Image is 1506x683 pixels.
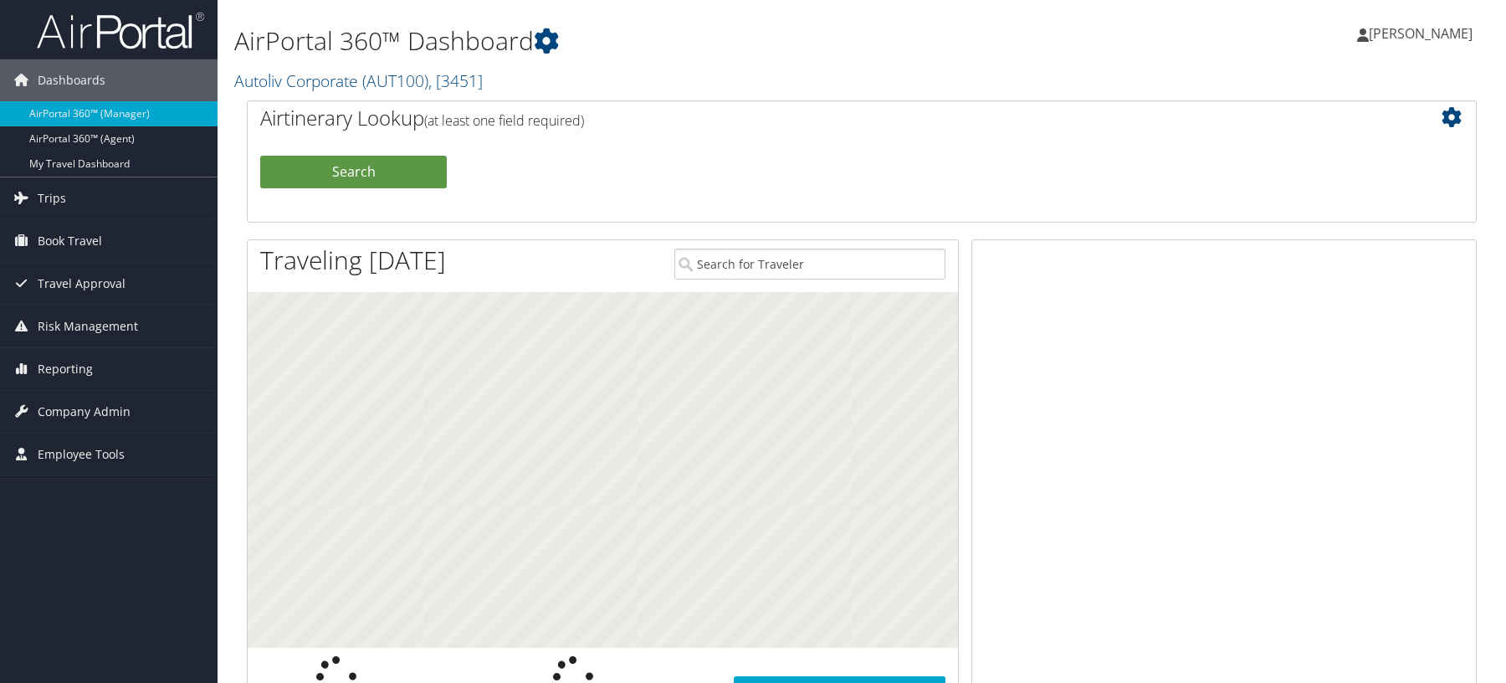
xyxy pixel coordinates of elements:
span: , [ 3451 ] [428,69,483,92]
input: Search for Traveler [674,249,945,280]
span: Dashboards [38,59,105,101]
span: Employee Tools [38,434,125,475]
span: Reporting [38,348,93,390]
span: Book Travel [38,220,102,262]
a: Autoliv Corporate [234,69,483,92]
span: Company Admin [38,391,131,433]
span: [PERSON_NAME] [1369,24,1473,43]
span: Trips [38,177,66,219]
img: airportal-logo.png [37,11,204,50]
h2: Airtinerary Lookup [260,104,1361,132]
span: (at least one field required) [424,111,584,130]
h1: Traveling [DATE] [260,243,446,278]
a: [PERSON_NAME] [1357,8,1489,59]
span: Travel Approval [38,263,125,305]
button: Search [260,156,447,189]
h1: AirPortal 360™ Dashboard [234,23,1071,59]
span: ( AUT100 ) [362,69,428,92]
span: Risk Management [38,306,138,347]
